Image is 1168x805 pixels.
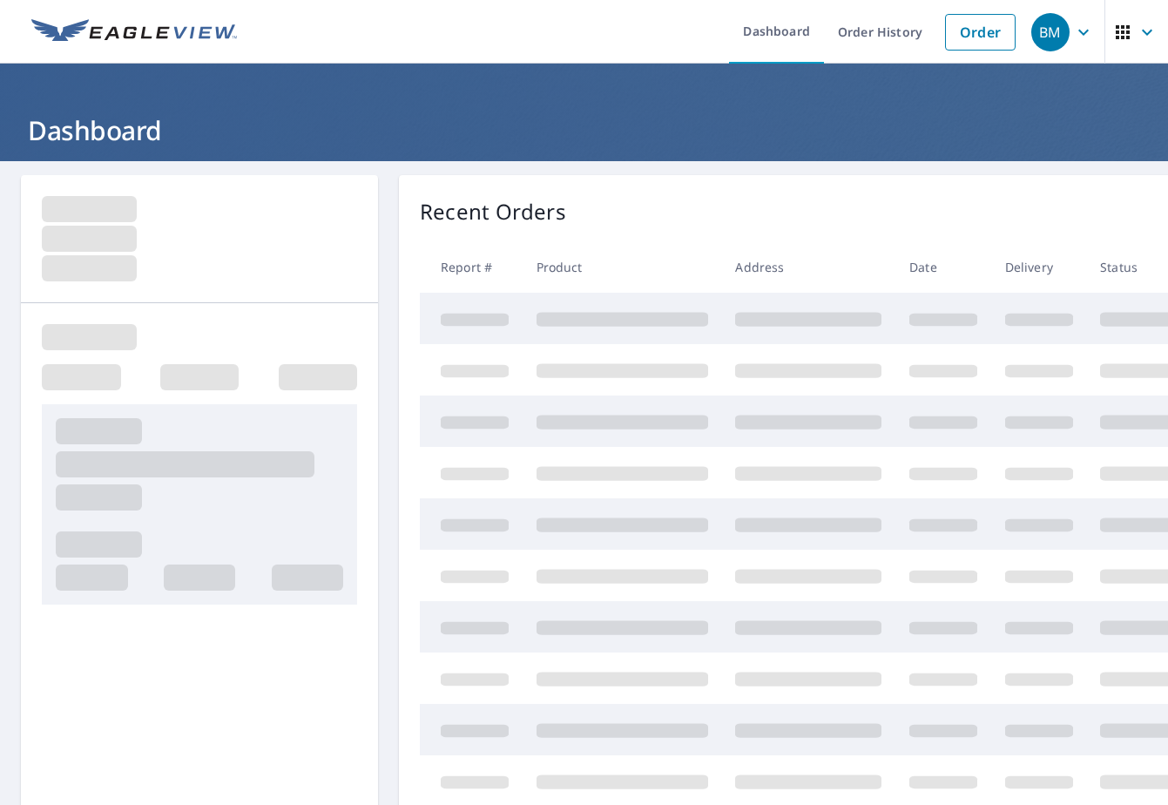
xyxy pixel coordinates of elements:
[1031,13,1070,51] div: BM
[420,241,523,293] th: Report #
[895,241,991,293] th: Date
[721,241,895,293] th: Address
[945,14,1016,51] a: Order
[21,112,1147,148] h1: Dashboard
[31,19,237,45] img: EV Logo
[420,196,566,227] p: Recent Orders
[991,241,1087,293] th: Delivery
[523,241,722,293] th: Product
